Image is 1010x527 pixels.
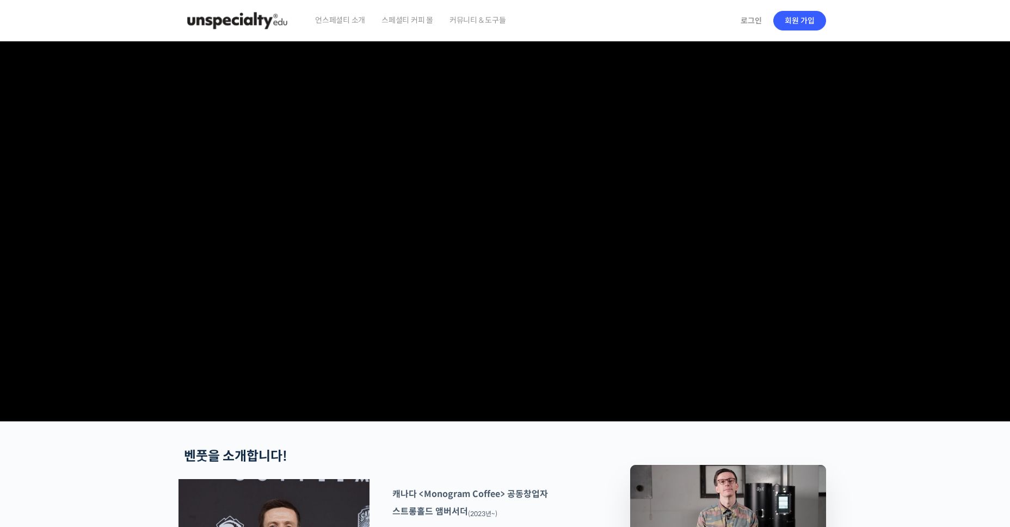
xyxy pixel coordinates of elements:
a: 로그인 [734,8,768,33]
strong: 스트롱홀드 앰버서더 [392,506,468,517]
a: 회원 가입 [773,11,826,30]
h2: 벤풋을 소개합니다! [184,449,572,464]
strong: 캐나다 <Monogram Coffee> 공동창업자 [392,488,548,500]
sub: (2023년~) [468,510,497,518]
